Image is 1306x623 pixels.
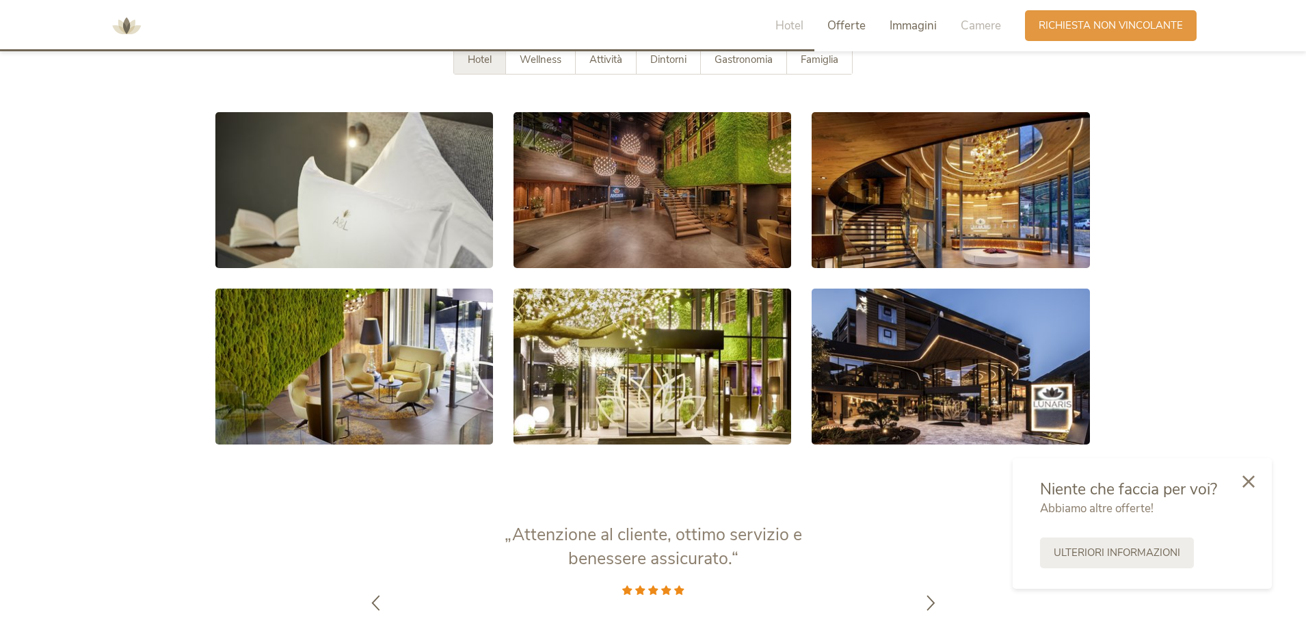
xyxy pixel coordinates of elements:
[890,18,937,34] span: Immagini
[1040,538,1194,568] a: Ulteriori informazioni
[520,53,561,66] span: Wellness
[715,53,773,66] span: Gastronomia
[505,523,802,570] span: „Attenzione al cliente, ottimo servizio e benessere assicurato.“
[961,18,1001,34] span: Camere
[106,21,147,30] a: AMONTI & LUNARIS Wellnessresort
[468,53,492,66] span: Hotel
[801,53,838,66] span: Famiglia
[1040,501,1154,516] span: Abbiamo altre offerte!
[1040,479,1217,500] span: Niente che faccia per voi?
[589,53,622,66] span: Attività
[650,53,687,66] span: Dintorni
[775,18,803,34] span: Hotel
[827,18,866,34] span: Offerte
[106,5,147,47] img: AMONTI & LUNARIS Wellnessresort
[1054,546,1180,560] span: Ulteriori informazioni
[1039,18,1183,33] span: Richiesta non vincolante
